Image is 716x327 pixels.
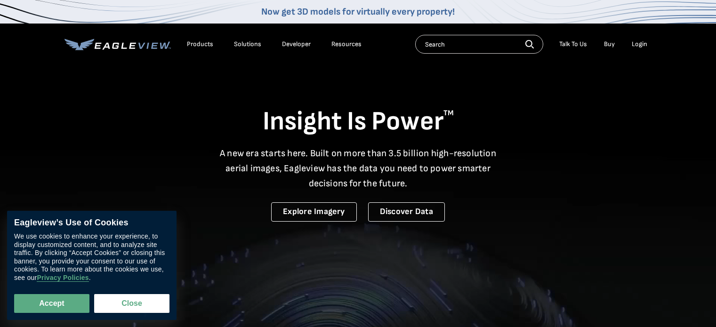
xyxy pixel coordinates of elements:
[559,40,587,48] div: Talk To Us
[282,40,311,48] a: Developer
[14,294,89,313] button: Accept
[14,233,169,282] div: We use cookies to enhance your experience, to display customized content, and to analyze site tra...
[261,6,455,17] a: Now get 3D models for virtually every property!
[214,146,502,191] p: A new era starts here. Built on more than 3.5 billion high-resolution aerial images, Eagleview ha...
[368,202,445,222] a: Discover Data
[632,40,647,48] div: Login
[234,40,261,48] div: Solutions
[415,35,543,54] input: Search
[64,105,652,138] h1: Insight Is Power
[187,40,213,48] div: Products
[271,202,357,222] a: Explore Imagery
[331,40,362,48] div: Resources
[14,218,169,228] div: Eagleview’s Use of Cookies
[443,109,454,118] sup: TM
[604,40,615,48] a: Buy
[37,274,88,282] a: Privacy Policies
[94,294,169,313] button: Close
